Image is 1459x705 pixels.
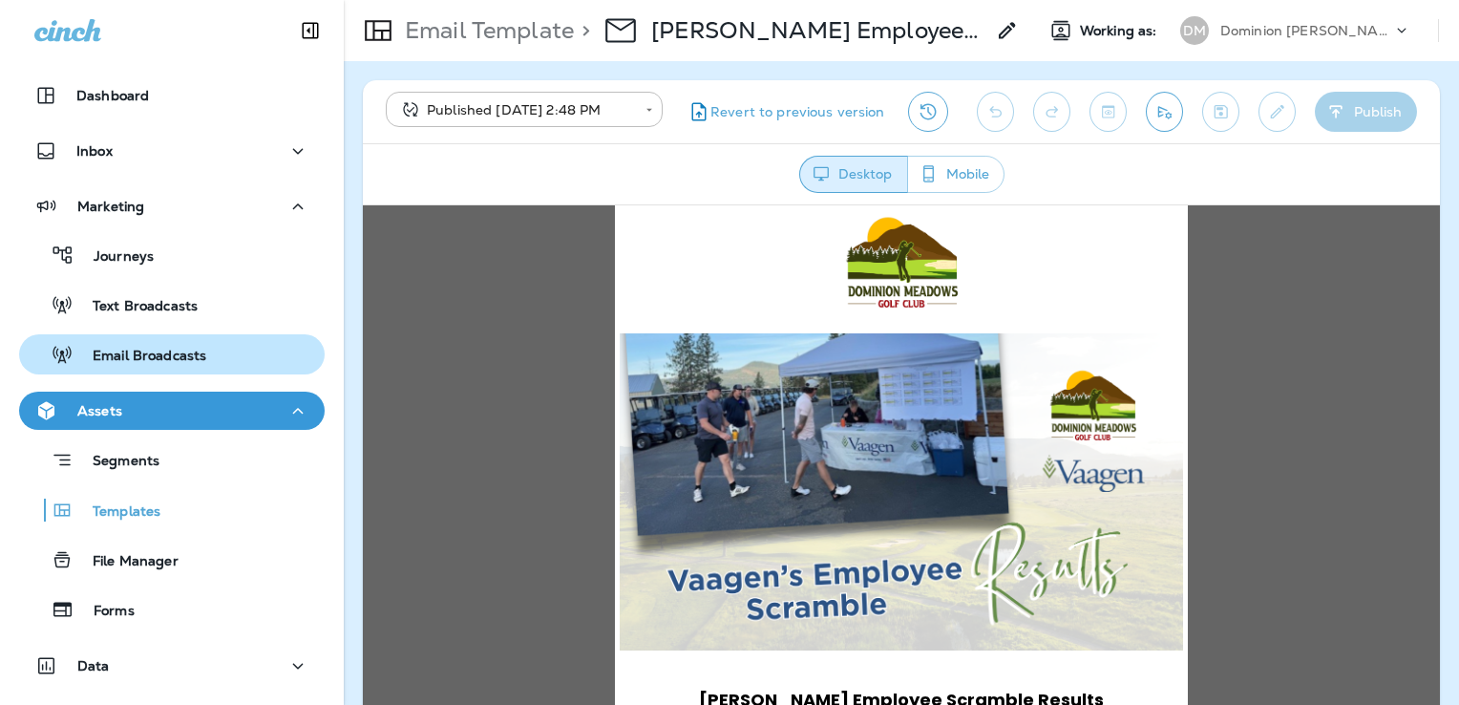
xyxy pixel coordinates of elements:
[1080,23,1161,39] span: Working as:
[478,10,599,105] img: DM-Logo-1.png
[19,392,325,430] button: Assets
[284,11,337,50] button: Collapse Sidebar
[77,658,110,673] p: Data
[19,439,325,481] button: Segments
[74,503,160,522] p: Templates
[19,187,325,225] button: Marketing
[399,100,632,119] div: Published [DATE] 2:48 PM
[1220,23,1392,38] p: Dominion [PERSON_NAME]
[19,285,325,325] button: Text Broadcasts
[77,403,122,418] p: Assets
[74,603,135,621] p: Forms
[19,76,325,115] button: Dashboard
[76,143,113,159] p: Inbox
[1146,92,1183,132] button: Send test email
[19,132,325,170] button: Inbox
[574,16,590,45] p: >
[74,348,206,366] p: Email Broadcasts
[1180,16,1209,45] div: DM
[651,16,984,45] p: [PERSON_NAME] Employee Scramble Results 2025 - 8/9
[257,128,820,445] img: Dominion-Meadows-GC--Vaagen-Employee-Scramble---Results---Blog.png
[19,647,325,685] button: Data
[76,88,149,103] p: Dashboard
[74,298,198,316] p: Text Broadcasts
[907,156,1004,193] button: Mobile
[19,540,325,580] button: File Manager
[678,92,893,132] button: Revert to previous version
[710,103,885,121] span: Revert to previous version
[908,92,948,132] button: View Changelog
[74,453,159,472] p: Segments
[19,589,325,630] button: Forms
[336,482,741,506] span: [PERSON_NAME] Employee Scramble Results
[74,248,154,267] p: Journeys
[799,156,908,193] button: Desktop
[77,199,144,214] p: Marketing
[651,16,984,45] div: Vaagen's Employee Scramble Results 2025 - 8/9
[269,523,809,682] span: A huge thank you to the entire team at [GEOGRAPHIC_DATA][PERSON_NAME] for joining us for your Ann...
[74,553,179,571] p: File Manager
[397,16,574,45] p: Email Template
[19,334,325,374] button: Email Broadcasts
[19,235,325,275] button: Journeys
[19,490,325,530] button: Templates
